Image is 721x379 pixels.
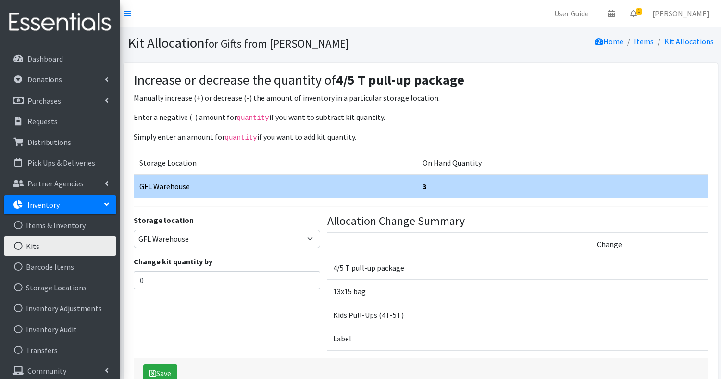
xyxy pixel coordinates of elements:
a: Inventory Adjustments [4,299,116,318]
a: Transfers [4,340,116,360]
td: On Hand Quantity [417,151,708,175]
a: Requests [4,112,116,131]
a: Kit Allocations [664,37,714,46]
a: [PERSON_NAME] [645,4,717,23]
td: GFL Warehouse [134,175,417,198]
a: Items [634,37,654,46]
a: Distributions [4,132,116,152]
p: Enter a negative (-) amount for if you want to subtract kit quantity. [134,111,708,123]
a: Storage Locations [4,278,116,297]
strong: 4/5 T pull-up package [336,71,464,89]
p: Donations [27,75,62,84]
label: Storage location [134,214,194,226]
a: Home [595,37,623,46]
label: Change kit quantity by [134,256,212,267]
a: User Guide [547,4,597,23]
small: for Gifts from [PERSON_NAME] [205,37,349,51]
p: Partner Agencies [27,179,84,188]
td: 13x15 bag [327,279,591,303]
p: Requests [27,117,58,126]
td: 4/5 T pull-up package [327,256,591,279]
strong: 3 [423,182,426,191]
p: Purchases [27,96,61,105]
a: Inventory Audit [4,320,116,339]
h3: Increase or decrease the quantity of [134,72,708,89]
td: Change [591,232,708,256]
a: 1 [622,4,645,23]
td: Kids Pull-Ups (4T-5T) [327,303,591,327]
a: Partner Agencies [4,174,116,193]
a: Pick Ups & Deliveries [4,153,116,172]
img: HumanEssentials [4,6,116,39]
p: Dashboard [27,54,63,64]
span: 1 [636,8,642,15]
a: Kits [4,236,116,256]
a: Barcode Items [4,257,116,276]
code: quantity [237,114,269,122]
p: Pick Ups & Deliveries [27,158,95,168]
a: Items & Inventory [4,216,116,235]
p: Distributions [27,137,71,147]
h4: Allocation Change Summary [327,214,708,228]
h1: Kit Allocation [128,35,417,52]
a: Dashboard [4,49,116,68]
td: Label [327,327,591,350]
p: Community [27,366,66,376]
p: Inventory [27,200,60,209]
code: quantity [225,134,257,142]
a: Purchases [4,91,116,110]
a: Inventory [4,195,116,214]
a: Donations [4,70,116,89]
p: Manually increase (+) or decrease (-) the amount of inventory in a particular storage location. [134,92,708,104]
td: Storage Location [134,151,417,175]
p: Simply enter an amount for if you want to add kit quantity. [134,131,708,143]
